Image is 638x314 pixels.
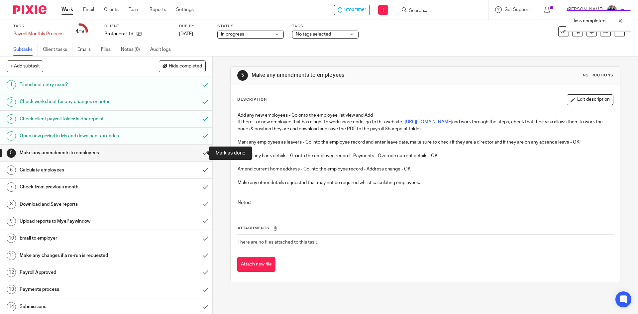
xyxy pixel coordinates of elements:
div: Protonera Ltd - Payroll Monthly Process [334,5,370,15]
a: Reports [150,6,166,13]
div: 13 [7,285,16,294]
a: Email [83,6,94,13]
h1: Make any amendments to employees [252,72,440,79]
h1: Make any changes if a re-run is requested [20,251,135,261]
div: 4 [7,131,16,141]
div: 8 [7,200,16,209]
h1: Upload reports to MyePaywindow [20,216,135,226]
h1: Timesheet entry used? [20,80,135,90]
a: Audit logs [150,43,176,56]
p: Notes:- [238,199,613,206]
p: Amend current home address - Go into the employee record - Address change - OK [238,166,613,172]
h1: Calculate employees [20,165,135,175]
small: /16 [78,30,84,34]
label: Tags [292,24,359,29]
p: Amend any bank details - Go into the employee record - Payments - Override current details - OK [238,153,613,159]
a: Subtasks [13,43,38,56]
span: No tags selected [296,32,331,37]
a: Emails [77,43,96,56]
label: Due by [179,24,209,29]
span: Hide completed [169,64,202,69]
div: 6 [7,165,16,175]
button: Edit description [567,94,613,105]
h1: Make any amendments to employees [20,148,135,158]
div: 14 [7,302,16,311]
button: Hide completed [159,60,206,72]
p: Mark any employees as leavers - Go into the employee record and enter leave date, make sure to ch... [238,139,613,146]
h1: Check worksheet for any changes or notes [20,97,135,107]
p: Make any other details requested that may not be required whilst calculating employees. [238,179,613,186]
h1: Check from previous month [20,182,135,192]
span: Attachments [238,226,269,230]
a: Files [101,43,116,56]
h1: Email to employer [20,233,135,243]
h1: Check client payroll folder in Sharepoint [20,114,135,124]
a: Team [129,6,140,13]
p: Task completed. [573,18,606,24]
div: 4 [75,28,84,35]
div: Payroll Monthly Process [13,31,63,37]
a: Work [61,6,73,13]
p: Add any new employees - Go onto the employee list view and Add [238,112,613,119]
a: Client tasks [43,43,72,56]
div: 9 [7,217,16,226]
label: Task [13,24,63,29]
span: There are no files attached to this task. [238,240,318,245]
p: If there is a new employee that has a right to work share code, go to this website - and work thr... [238,119,613,132]
div: 2 [7,97,16,107]
span: In progress [221,32,244,37]
a: Settings [176,6,194,13]
span: [DATE] [179,32,193,36]
p: Description [237,97,267,102]
button: + Add subtask [7,60,43,72]
h1: Submissions [20,302,135,312]
h1: Payroll Approved [20,267,135,277]
div: Instructions [582,73,613,78]
h1: Open new period in Iris and download tax codes [20,131,135,141]
img: nicky-partington.jpg [607,5,617,15]
label: Client [104,24,171,29]
img: Pixie [13,5,47,14]
h1: Download and Save reports [20,199,135,209]
div: 12 [7,268,16,277]
button: Attach new file [237,257,275,272]
div: 3 [7,114,16,124]
div: 7 [7,182,16,192]
a: [URL][DOMAIN_NAME] [405,120,452,124]
div: 10 [7,234,16,243]
div: 11 [7,251,16,260]
a: Clients [104,6,119,13]
div: 1 [7,80,16,89]
div: 5 [7,149,16,158]
a: Notes (0) [121,43,145,56]
label: Status [217,24,284,29]
h1: Payments process [20,284,135,294]
div: 5 [237,70,248,81]
p: Protonera Ltd [104,31,133,37]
